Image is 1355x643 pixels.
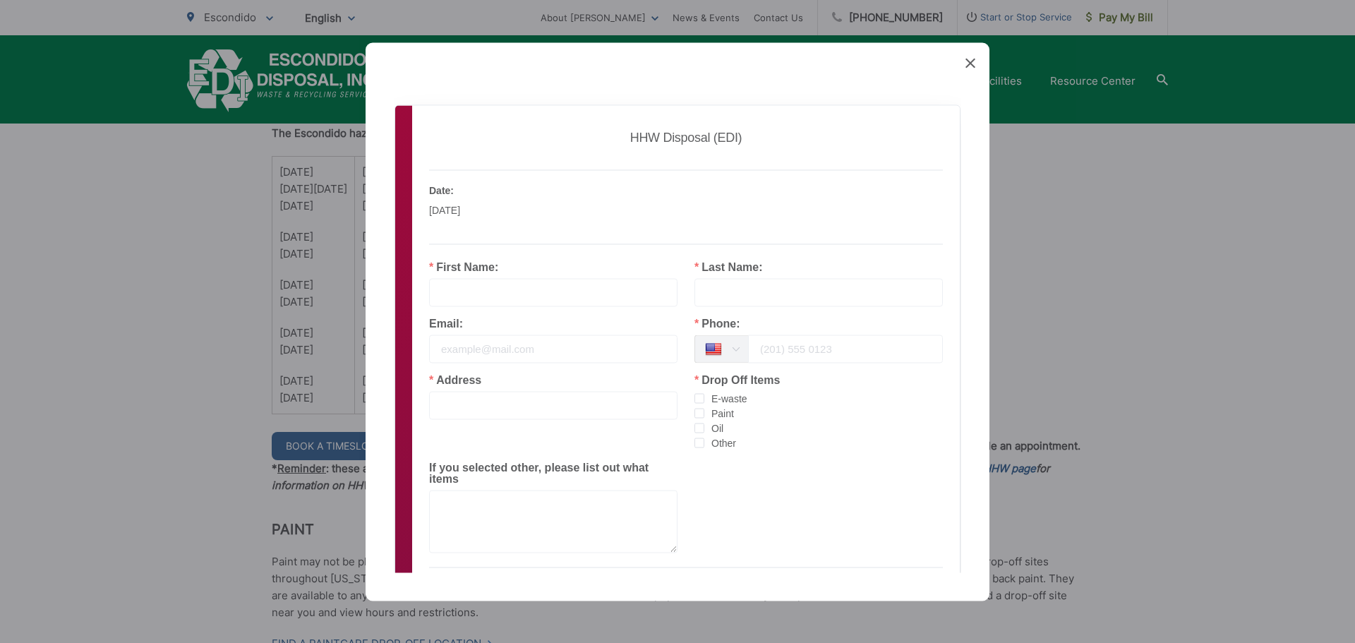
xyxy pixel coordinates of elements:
label: Email: [429,318,463,329]
label: First Name: [429,261,498,272]
span: E-waste [704,392,747,405]
input: example@mail.com [429,335,677,363]
label: Last Name: [694,261,762,272]
p: [DATE] [429,201,675,218]
label: Phone: [694,318,740,329]
p: Date: [429,181,675,198]
span: Paint [704,407,734,420]
span: Oil [704,421,723,435]
div: checkbox-group [694,391,943,450]
input: (201) 555 0123 [748,335,943,363]
label: Address [429,374,481,385]
h2: HHW Disposal (EDI) [423,122,948,152]
label: Drop Off Items [694,374,780,385]
span: Other [704,436,736,450]
label: If you selected other, please list out what items [429,462,677,484]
